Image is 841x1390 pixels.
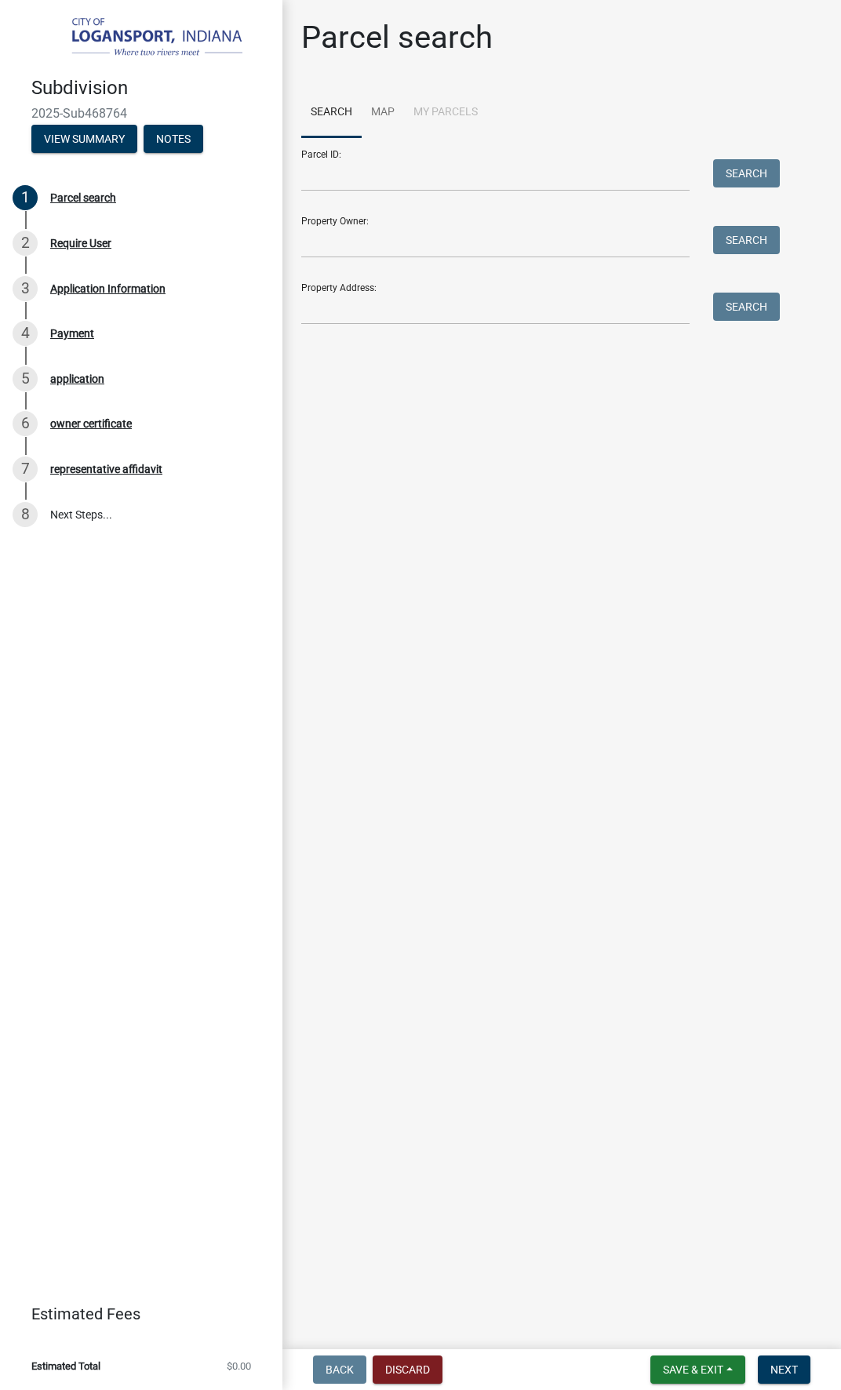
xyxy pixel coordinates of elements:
[650,1355,745,1384] button: Save & Exit
[144,125,203,153] button: Notes
[144,133,203,146] wm-modal-confirm: Notes
[301,19,493,56] h1: Parcel search
[31,125,137,153] button: View Summary
[770,1363,798,1376] span: Next
[713,159,780,187] button: Search
[301,88,362,138] a: Search
[50,464,162,475] div: representative affidavit
[13,321,38,346] div: 4
[31,77,270,100] h4: Subdivision
[313,1355,366,1384] button: Back
[50,373,104,384] div: application
[13,231,38,256] div: 2
[50,328,94,339] div: Payment
[31,133,137,146] wm-modal-confirm: Summary
[50,238,111,249] div: Require User
[663,1363,723,1376] span: Save & Exit
[13,366,38,391] div: 5
[13,502,38,527] div: 8
[326,1363,354,1376] span: Back
[713,293,780,321] button: Search
[50,418,132,429] div: owner certificate
[13,411,38,436] div: 6
[373,1355,442,1384] button: Discard
[13,1298,257,1330] a: Estimated Fees
[758,1355,810,1384] button: Next
[13,185,38,210] div: 1
[31,106,251,121] span: 2025-Sub468764
[227,1361,251,1371] span: $0.00
[31,16,257,60] img: City of Logansport, Indiana
[13,276,38,301] div: 3
[50,283,166,294] div: Application Information
[362,88,404,138] a: Map
[31,1361,100,1371] span: Estimated Total
[13,457,38,482] div: 7
[713,226,780,254] button: Search
[50,192,116,203] div: Parcel search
